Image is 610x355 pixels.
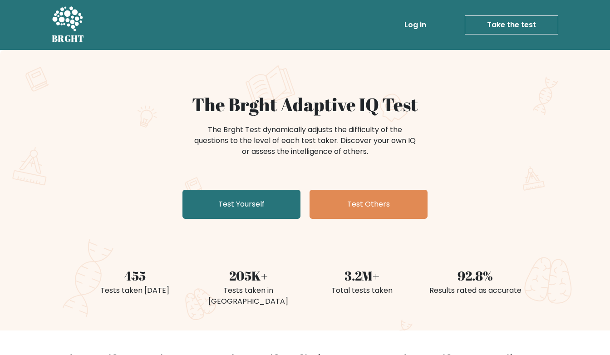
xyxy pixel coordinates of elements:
div: Results rated as accurate [424,285,526,296]
h5: BRGHT [52,33,84,44]
div: Total tests taken [310,285,413,296]
a: Take the test [465,15,558,35]
div: The Brght Test dynamically adjusts the difficulty of the questions to the level of each test take... [192,124,418,157]
a: Log in [401,16,430,34]
a: BRGHT [52,4,84,46]
a: Test Yourself [182,190,300,219]
div: 3.2M+ [310,266,413,285]
h1: The Brght Adaptive IQ Test [84,94,526,115]
a: Test Others [310,190,428,219]
div: 92.8% [424,266,526,285]
div: 205K+ [197,266,300,285]
div: 455 [84,266,186,285]
div: Tests taken [DATE] [84,285,186,296]
div: Tests taken in [GEOGRAPHIC_DATA] [197,285,300,307]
